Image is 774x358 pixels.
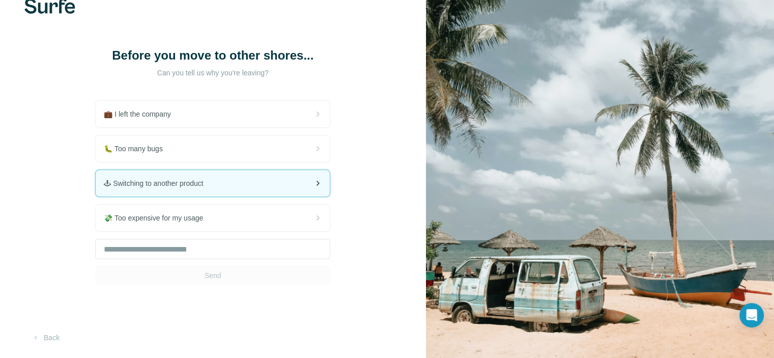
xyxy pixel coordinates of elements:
[111,47,314,64] h1: Before you move to other shores...
[24,328,67,347] button: Back
[104,109,179,119] span: 💼 I left the company
[739,303,764,327] div: Open Intercom Messenger
[104,213,211,223] span: 💸 Too expensive for my usage
[104,178,211,188] span: 🕹 Switching to another product
[111,68,314,78] p: Can you tell us why you're leaving?
[104,144,171,154] span: 🐛 Too many bugs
